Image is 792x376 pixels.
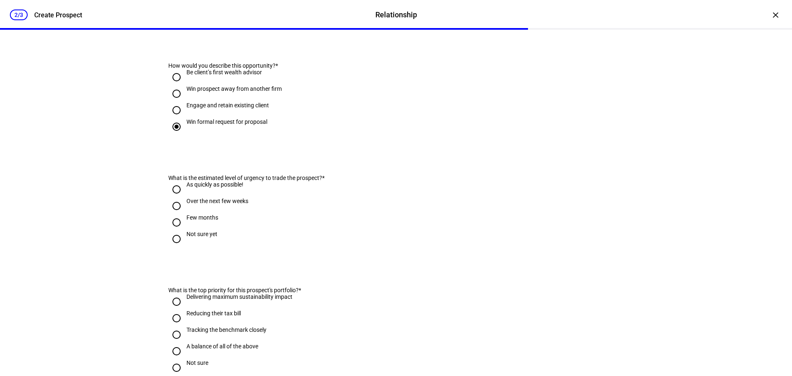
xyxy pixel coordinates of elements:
[375,9,417,20] div: Relationship
[168,287,299,293] span: What is the top priority for this prospect's portfolio?
[168,62,276,69] span: How would you describe this opportunity?
[186,69,262,76] div: Be client’s first wealth advisor
[186,102,269,109] div: Engage and retain existing client
[186,214,218,221] div: Few months
[186,231,217,237] div: Not sure yet
[186,326,266,333] div: Tracking the benchmark closely
[186,359,208,366] div: Not sure
[186,181,243,188] div: As quickly as possible!
[769,8,782,21] div: ×
[186,198,248,204] div: Over the next few weeks
[186,293,292,300] div: Delivering maximum sustainability impact
[186,343,258,350] div: A balance of all of the above
[34,11,82,19] div: Create Prospect
[186,310,241,317] div: Reducing their tax bill
[10,9,28,20] div: 2/3
[186,85,282,92] div: Win prospect away from another firm
[186,118,267,125] div: Win formal request for proposal
[168,175,322,181] span: What is the estimated level of urgency to trade the prospect?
